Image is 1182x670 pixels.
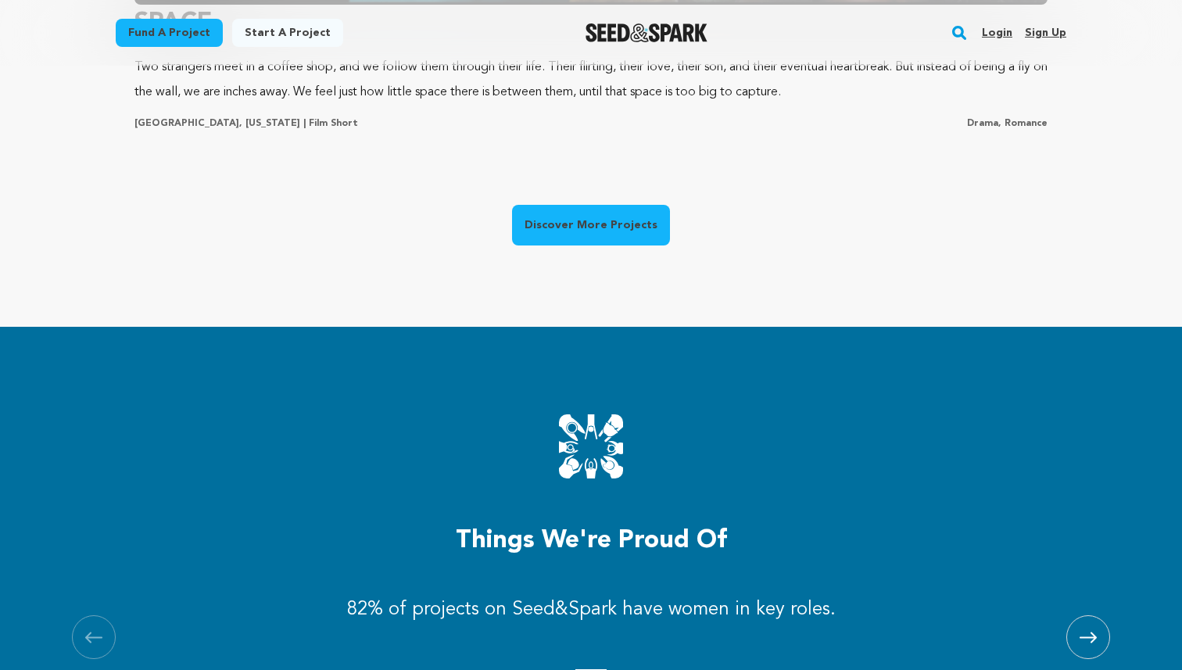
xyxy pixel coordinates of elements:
[982,20,1012,45] a: Login
[559,414,623,478] img: Seed&Spark Community Icon
[134,55,1048,105] p: Two strangers meet in a coffee shop, and we follow them through their life. Their flirting, their...
[586,23,708,42] img: Seed&Spark Logo Dark Mode
[967,117,1048,130] p: Drama, Romance
[116,522,1066,560] h3: Things we're proud of
[116,19,223,47] a: Fund a project
[347,597,836,622] p: 82% of projects on Seed&Spark have women in key roles.
[1025,20,1066,45] a: Sign up
[232,19,343,47] a: Start a project
[586,23,708,42] a: Seed&Spark Homepage
[309,119,358,128] span: Film Short
[512,205,670,245] a: Discover More Projects
[134,119,306,128] span: [GEOGRAPHIC_DATA], [US_STATE] |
